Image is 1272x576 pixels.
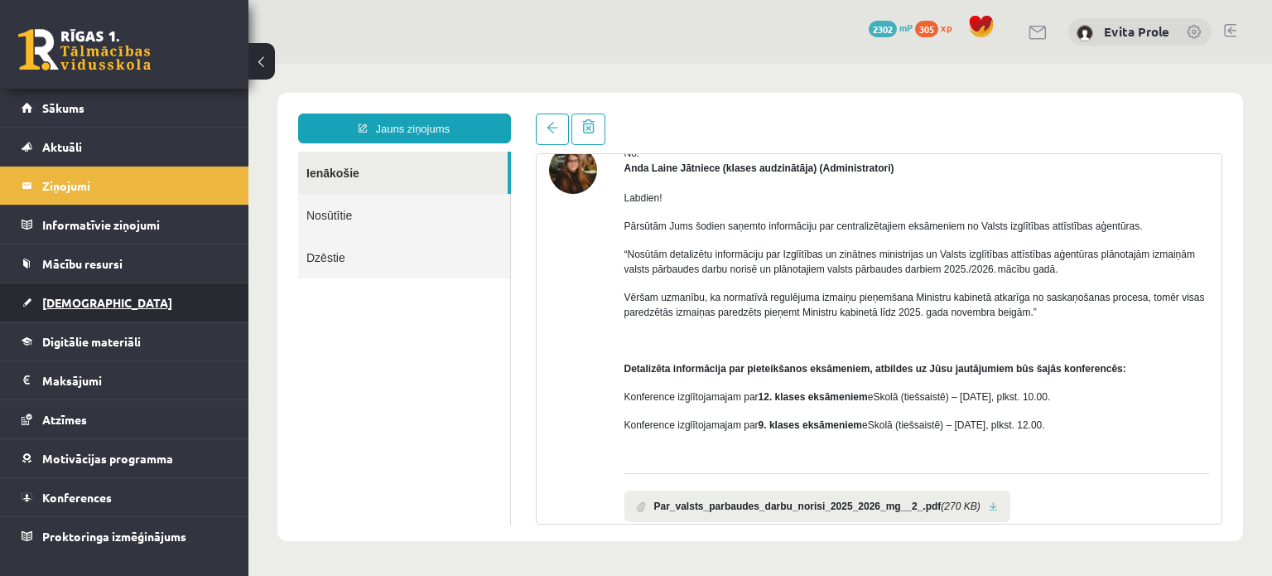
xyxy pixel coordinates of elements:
span: 305 [915,21,938,37]
span: “Nosūtām detalizētu informāciju par Izglītības un zinātnes ministrijas un Valsts izglītības attīs... [376,185,947,211]
a: Atzīmes [22,400,228,438]
span: Sākums [42,100,84,115]
span: Pārsūtām Jums šodien saņemto informāciju par centralizētajiem eksāmeniem no Valsts izglītības att... [376,157,894,168]
a: Informatīvie ziņojumi [22,206,228,244]
span: Mācību resursi [42,256,123,271]
a: Motivācijas programma [22,439,228,477]
span: Konferences [42,490,112,505]
i: (270 KB) [692,435,731,450]
b: 12. klases eksāmeniem [510,327,619,339]
legend: Maksājumi [42,361,228,399]
a: Rīgas 1. Tālmācības vidusskola [18,29,151,70]
a: Evita Prole [1104,23,1169,40]
span: Vēršam uzmanību, ka normatīvā regulējuma izmaiņu pieņemšana Ministru kabinetā atkarīga no saskaņo... [376,228,956,254]
img: Anda Laine Jātniece (klases audzinātāja) [301,82,349,130]
a: Nosūtītie [50,130,262,172]
span: Labdien! [376,128,414,140]
span: Konference izglītojamajam par eSkolā (tiešsaistē) – [DATE], plkst. 10.00. [376,327,802,339]
a: Maksājumi [22,361,228,399]
span: mP [899,21,913,34]
span: Aktuāli [42,139,82,154]
a: 305 xp [915,21,960,34]
img: Evita Prole [1077,25,1093,41]
span: 2302 [869,21,897,37]
span: Proktoringa izmēģinājums [42,529,186,544]
a: Sākums [22,89,228,127]
strong: Anda Laine Jātniece (klases audzinātāja) (Administratori) [376,99,646,110]
a: Konferences [22,478,228,516]
span: Atzīmes [42,412,87,427]
strong: Detalizēta informācija par pieteikšanos eksāmeniem, atbildes uz Jūsu jautājumiem būs šajās konfer... [376,299,878,311]
legend: Informatīvie ziņojumi [42,206,228,244]
legend: Ziņojumi [42,167,228,205]
b: Par_valsts_parbaudes_darbu_norisi_2025_2026_mg__2_.pdf [406,435,693,450]
a: Ienākošie [50,88,259,130]
a: Jauns ziņojums [50,50,263,80]
span: Motivācijas programma [42,451,173,466]
a: Ziņojumi [22,167,228,205]
b: 9. klases eksāmeniem [510,356,614,367]
a: Digitālie materiāli [22,322,228,361]
a: Proktoringa izmēģinājums [22,517,228,555]
span: xp [941,21,952,34]
a: 2302 mP [869,21,913,34]
span: Konference izglītojamajam par eSkolā (tiešsaistē) – [DATE], plkst. 12.00. [376,356,797,367]
span: Digitālie materiāli [42,334,141,349]
a: [DEMOGRAPHIC_DATA] [22,283,228,322]
a: Aktuāli [22,128,228,166]
a: Mācību resursi [22,244,228,283]
a: Dzēstie [50,172,262,215]
span: [DEMOGRAPHIC_DATA] [42,295,172,310]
